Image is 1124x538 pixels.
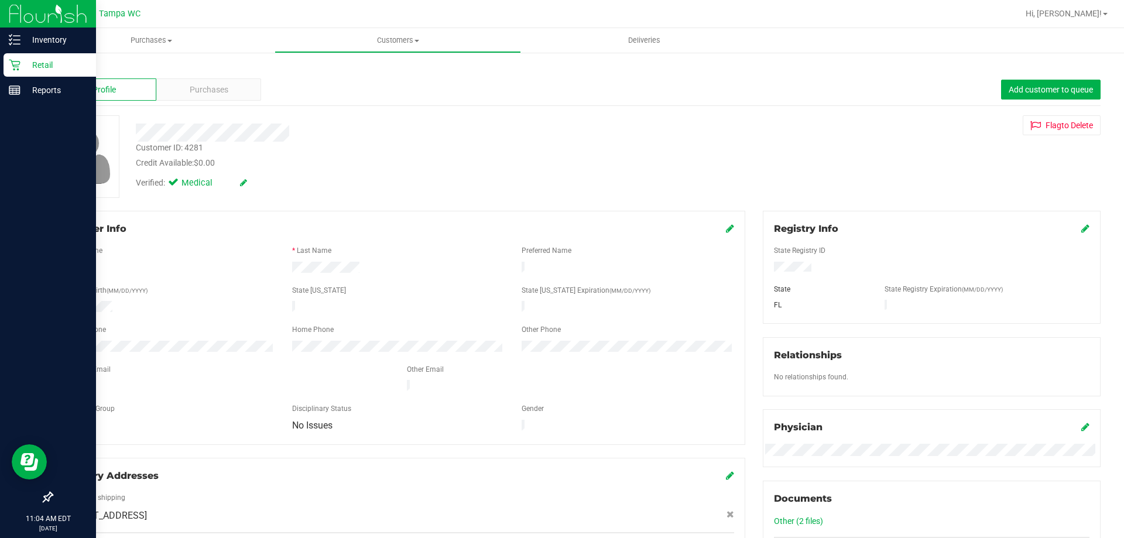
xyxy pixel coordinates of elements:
label: Other Email [407,364,444,375]
span: Medical [181,177,228,190]
p: Reports [20,83,91,97]
label: Home Phone [292,324,334,335]
span: Delivery Addresses [63,470,159,481]
p: Inventory [20,33,91,47]
span: Profile [92,84,116,96]
inline-svg: Reports [9,84,20,96]
span: (MM/DD/YYYY) [609,287,650,294]
span: Relationships [774,349,842,361]
label: State Registry ID [774,245,825,256]
span: Physician [774,422,823,433]
label: State Registry Expiration [885,284,1003,294]
a: Other (2 files) [774,516,823,526]
span: [STREET_ADDRESS] [63,509,147,523]
p: [DATE] [5,524,91,533]
span: Add customer to queue [1009,85,1093,94]
div: Verified: [136,177,247,190]
span: $0.00 [194,158,215,167]
label: Date of Birth [67,285,148,296]
div: State [765,284,876,294]
label: Gender [522,403,544,414]
div: Credit Available: [136,157,652,169]
label: Last Name [297,245,331,256]
label: No relationships found. [774,372,848,382]
span: Tampa WC [99,9,140,19]
span: Purchases [28,35,275,46]
span: Deliveries [612,35,676,46]
label: Other Phone [522,324,561,335]
span: (MM/DD/YYYY) [107,287,148,294]
p: Retail [20,58,91,72]
a: Deliveries [521,28,767,53]
p: 11:04 AM EDT [5,513,91,524]
button: Add customer to queue [1001,80,1101,100]
a: Purchases [28,28,275,53]
label: Disciplinary Status [292,403,351,414]
span: Purchases [190,84,228,96]
label: Preferred Name [522,245,571,256]
span: Customers [275,35,520,46]
span: (MM/DD/YYYY) [962,286,1003,293]
button: Flagto Delete [1023,115,1101,135]
label: State [US_STATE] [292,285,346,296]
span: Hi, [PERSON_NAME]! [1026,9,1102,18]
span: Registry Info [774,223,838,234]
span: Documents [774,493,832,504]
div: Customer ID: 4281 [136,142,203,154]
inline-svg: Retail [9,59,20,71]
inline-svg: Inventory [9,34,20,46]
label: State [US_STATE] Expiration [522,285,650,296]
iframe: Resource center [12,444,47,479]
a: Customers [275,28,521,53]
span: No Issues [292,420,333,431]
div: FL [765,300,876,310]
